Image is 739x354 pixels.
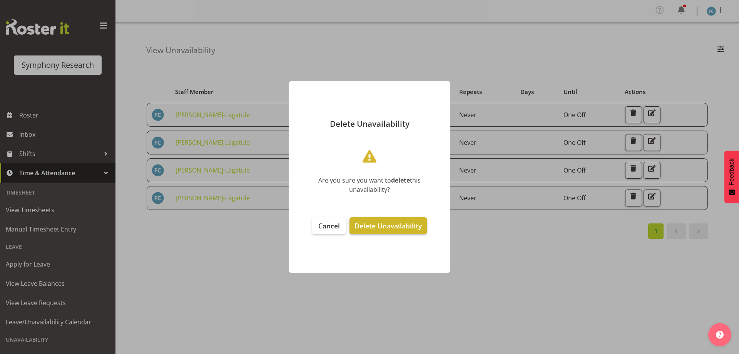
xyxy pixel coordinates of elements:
[716,331,724,339] img: help-xxl-2.png
[349,217,427,234] button: Delete Unavailability
[728,158,735,185] span: Feedback
[391,176,410,185] b: delete
[300,176,439,194] div: Are you sure you want to this unavailability?
[296,120,443,128] p: Delete Unavailability
[724,151,739,203] button: Feedback - Show survey
[354,221,422,230] span: Delete Unavailability
[318,221,340,230] span: Cancel
[312,217,346,234] button: Cancel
